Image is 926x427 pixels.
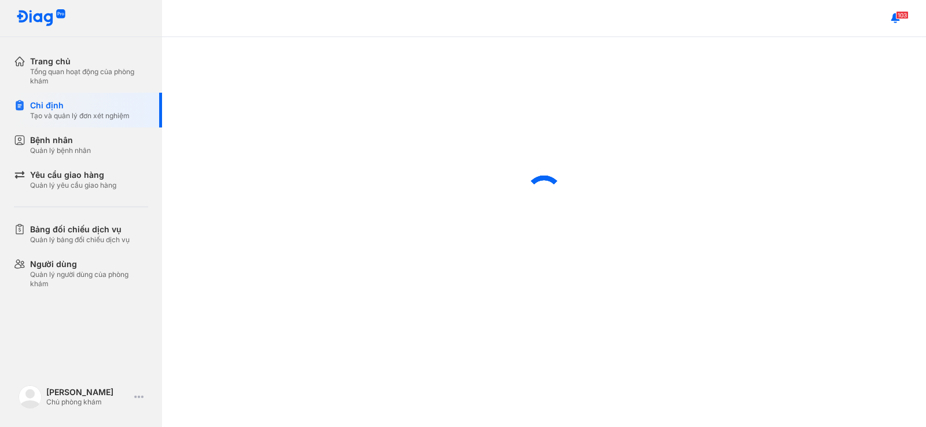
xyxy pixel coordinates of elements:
[30,169,116,181] div: Yêu cầu giao hàng
[16,9,66,27] img: logo
[896,11,909,19] span: 103
[19,385,42,408] img: logo
[30,258,148,270] div: Người dùng
[30,235,130,244] div: Quản lý bảng đối chiếu dịch vụ
[30,224,130,235] div: Bảng đối chiếu dịch vụ
[30,181,116,190] div: Quản lý yêu cầu giao hàng
[30,270,148,289] div: Quản lý người dùng của phòng khám
[30,146,91,155] div: Quản lý bệnh nhân
[46,397,130,407] div: Chủ phòng khám
[30,111,130,121] div: Tạo và quản lý đơn xét nghiệm
[30,100,130,111] div: Chỉ định
[30,134,91,146] div: Bệnh nhân
[46,387,130,397] div: [PERSON_NAME]
[30,67,148,86] div: Tổng quan hoạt động của phòng khám
[30,56,148,67] div: Trang chủ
